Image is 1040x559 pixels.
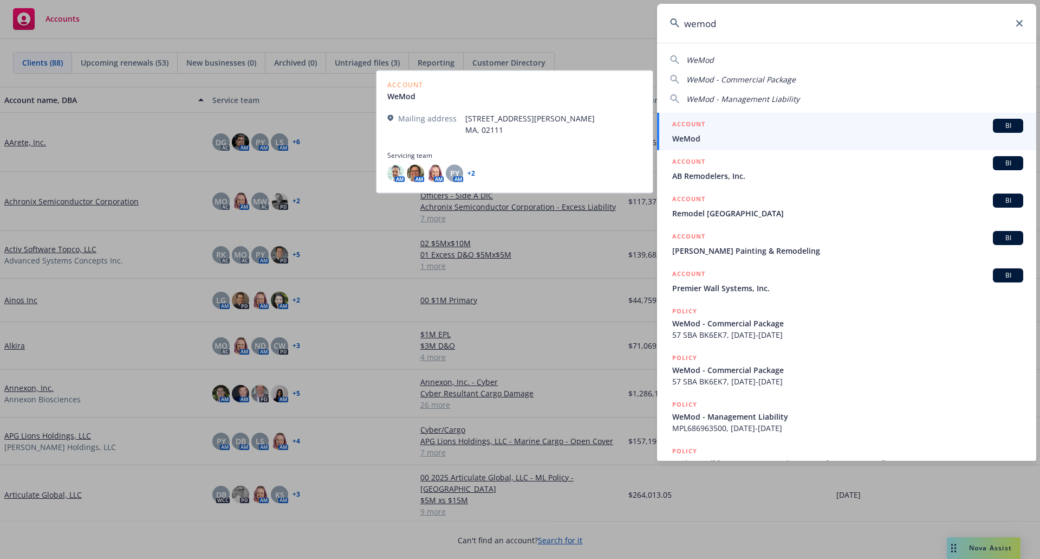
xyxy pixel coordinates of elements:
[672,156,705,169] h5: ACCOUNT
[657,188,1036,225] a: ACCOUNTBIRemodel [GEOGRAPHIC_DATA]
[672,231,705,244] h5: ACCOUNT
[686,55,714,65] span: WeMod
[672,282,1023,294] span: Premier Wall Systems, Inc.
[997,196,1019,205] span: BI
[672,352,697,363] h5: POLICY
[997,233,1019,243] span: BI
[657,393,1036,440] a: POLICYWeMod - Management LiabilityMPL686963500, [DATE]-[DATE]
[672,411,1023,422] span: WeMod - Management Liability
[672,268,705,281] h5: ACCOUNT
[672,318,1023,329] span: WeMod - Commercial Package
[997,121,1019,131] span: BI
[997,271,1019,280] span: BI
[686,74,796,85] span: WeMod - Commercial Package
[672,399,697,410] h5: POLICY
[672,170,1023,182] span: AB Remodelers, Inc.
[657,440,1036,486] a: POLICYProject Builder - Spectrum Equity (WeMod) - AIG R&W Policy [[DATE]]
[672,446,697,457] h5: POLICY
[657,150,1036,188] a: ACCOUNTBIAB Remodelers, Inc.
[672,458,1023,469] span: Project Builder - Spectrum Equity (WeMod) - AIG R&W Policy [[DATE]]
[672,376,1023,387] span: 57 SBA BK6EK7, [DATE]-[DATE]
[672,245,1023,256] span: [PERSON_NAME] Painting & Remodeling
[672,133,1023,144] span: WeMod
[672,208,1023,219] span: Remodel [GEOGRAPHIC_DATA]
[672,364,1023,376] span: WeMod - Commercial Package
[657,225,1036,262] a: ACCOUNTBI[PERSON_NAME] Painting & Remodeling
[686,94,799,104] span: WeMod - Management Liability
[672,119,705,132] h5: ACCOUNT
[672,422,1023,434] span: MPL686963500, [DATE]-[DATE]
[672,306,697,317] h5: POLICY
[657,4,1036,43] input: Search...
[657,113,1036,150] a: ACCOUNTBIWeMod
[997,158,1019,168] span: BI
[672,329,1023,340] span: 57 SBA BK6EK7, [DATE]-[DATE]
[657,300,1036,346] a: POLICYWeMod - Commercial Package57 SBA BK6EK7, [DATE]-[DATE]
[657,346,1036,393] a: POLICYWeMod - Commercial Package57 SBA BK6EK7, [DATE]-[DATE]
[672,194,705,207] h5: ACCOUNT
[657,262,1036,300] a: ACCOUNTBIPremier Wall Systems, Inc.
